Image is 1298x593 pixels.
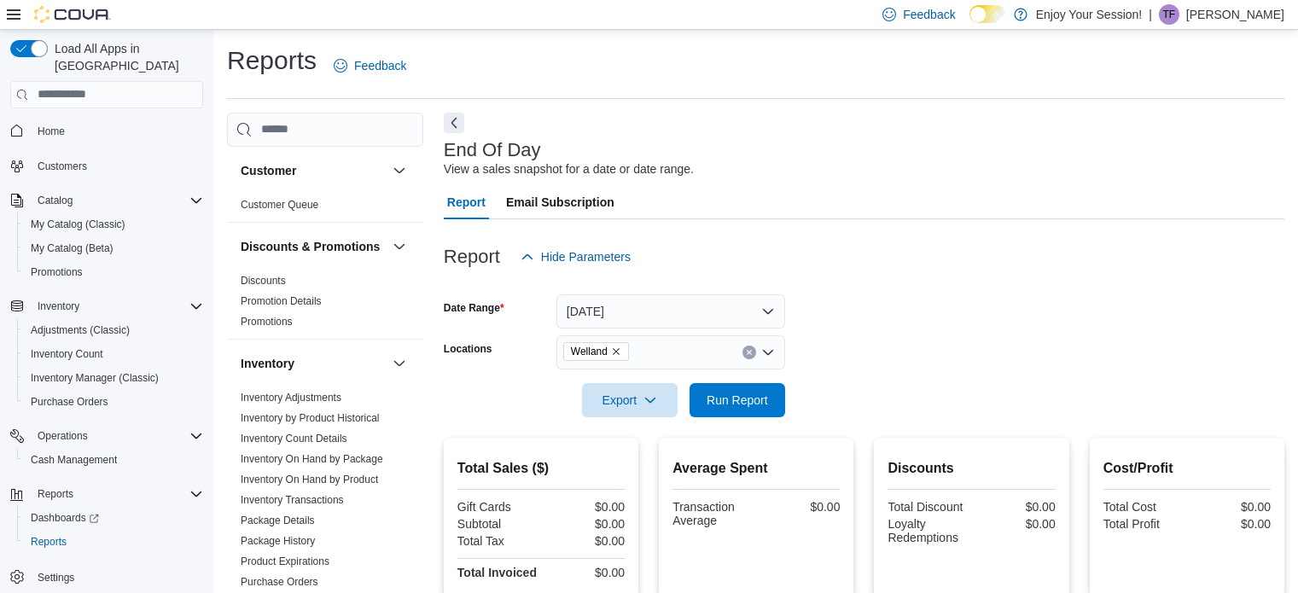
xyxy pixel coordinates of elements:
span: Inventory [31,296,203,317]
div: $0.00 [975,517,1056,531]
span: Inventory Count Details [241,432,347,445]
a: Home [31,121,72,142]
button: Inventory [31,296,86,317]
span: Dashboards [24,508,203,528]
button: Inventory [241,355,386,372]
a: Inventory Adjustments [241,392,341,404]
button: Inventory Count [17,342,210,366]
a: Reports [24,532,73,552]
button: Next [444,113,464,133]
span: Load All Apps in [GEOGRAPHIC_DATA] [48,40,203,74]
div: $0.00 [760,500,840,514]
input: Dark Mode [969,5,1005,23]
span: Purchase Orders [31,395,108,409]
div: Total Cost [1103,500,1184,514]
span: Catalog [31,190,203,211]
span: Settings [38,571,74,584]
button: [DATE] [556,294,785,328]
button: Reports [3,482,210,506]
div: $0.00 [544,500,625,514]
a: Feedback [327,49,413,83]
a: Cash Management [24,450,124,470]
span: Package History [241,534,315,548]
a: Dashboards [24,508,106,528]
button: Inventory [3,294,210,318]
div: $0.00 [544,517,625,531]
a: Inventory by Product Historical [241,412,380,424]
a: Inventory Transactions [241,494,344,506]
span: Feedback [903,6,955,23]
a: Inventory On Hand by Product [241,474,378,485]
span: Reports [31,535,67,549]
span: Inventory Manager (Classic) [24,368,203,388]
span: Promotions [241,315,293,328]
a: Customers [31,156,94,177]
div: Total Tax [457,534,538,548]
div: Gift Cards [457,500,538,514]
a: My Catalog (Beta) [24,238,120,259]
span: Purchase Orders [241,575,318,589]
span: Home [38,125,65,138]
span: Inventory Count [24,344,203,364]
a: Promotions [241,316,293,328]
span: Customer Queue [241,198,318,212]
div: $0.00 [544,566,625,579]
button: Inventory Manager (Classic) [17,366,210,390]
a: Customer Queue [241,199,318,211]
span: Operations [31,426,203,446]
span: Reports [24,532,203,552]
span: Report [447,185,486,219]
span: Email Subscription [506,185,614,219]
button: Operations [3,424,210,448]
button: Customers [3,154,210,178]
button: Purchase Orders [17,390,210,414]
h1: Reports [227,44,317,78]
h2: Discounts [888,458,1055,479]
span: Export [592,383,667,417]
span: Run Report [707,392,768,409]
div: $0.00 [1190,517,1271,531]
span: Dashboards [31,511,99,525]
a: Purchase Orders [24,392,115,412]
span: Feedback [354,57,406,74]
a: Inventory Count Details [241,433,347,445]
a: Product Expirations [241,555,329,567]
a: Inventory Manager (Classic) [24,368,166,388]
span: Cash Management [24,450,203,470]
div: $0.00 [975,500,1056,514]
label: Locations [444,342,492,356]
span: Reports [31,484,203,504]
a: Package History [241,535,315,547]
span: My Catalog (Beta) [31,241,114,255]
a: Purchase Orders [241,576,318,588]
span: Inventory Manager (Classic) [31,371,159,385]
h3: Report [444,247,500,267]
span: Customers [38,160,87,173]
button: Hide Parameters [514,240,637,274]
button: Discounts & Promotions [389,236,410,257]
button: Adjustments (Classic) [17,318,210,342]
div: Customer [227,195,423,222]
button: Settings [3,564,210,589]
a: Promotion Details [241,295,322,307]
span: Home [31,120,203,142]
label: Date Range [444,301,504,315]
div: Toni Fournier [1159,4,1179,25]
p: [PERSON_NAME] [1186,4,1284,25]
div: Loyalty Redemptions [888,517,968,544]
button: My Catalog (Beta) [17,236,210,260]
button: Catalog [3,189,210,212]
button: Clear input [742,346,756,359]
span: Package Details [241,514,315,527]
a: Inventory On Hand by Package [241,453,383,465]
a: Adjustments (Classic) [24,320,137,340]
span: Promotions [31,265,83,279]
span: Welland [563,342,629,361]
h3: Inventory [241,355,294,372]
span: Promotion Details [241,294,322,308]
p: | [1149,4,1152,25]
button: Operations [31,426,95,446]
button: Promotions [17,260,210,284]
button: Inventory [389,353,410,374]
button: Reports [31,484,80,504]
